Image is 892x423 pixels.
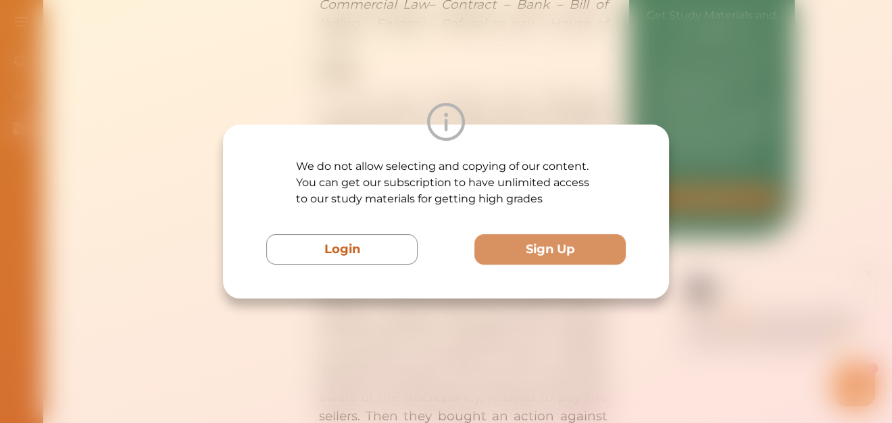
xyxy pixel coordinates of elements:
[299,100,310,111] i: 1
[266,234,418,265] button: Login
[162,46,174,60] span: 👋
[152,22,168,36] div: Nini
[118,14,144,39] img: Nini
[474,234,626,265] button: Sign Up
[296,158,595,207] p: We do not allow selecting and copying of our content. You can get our subscription to have unlimi...
[118,46,297,86] p: Hey there If you have any questions, I'm here to help! Just text back 'Hi' and choose from the fo...
[270,72,282,86] span: 🌟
